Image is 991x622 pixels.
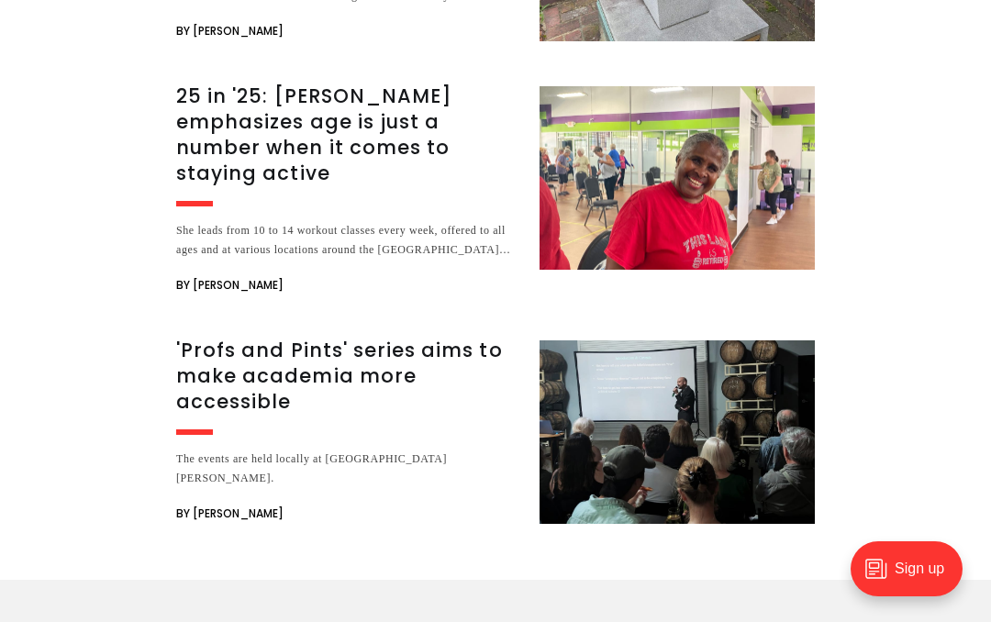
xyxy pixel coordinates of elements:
span: By [PERSON_NAME] [176,20,284,42]
div: The events are held locally at [GEOGRAPHIC_DATA][PERSON_NAME]. [176,450,518,488]
div: She leads from 10 to 14 workout classes every week, offered to all ages and at various locations ... [176,221,518,260]
h3: 'Profs and Pints' series aims to make academia more accessible [176,338,518,415]
img: 25 in '25: Debra Sims Fleisher emphasizes age is just a number when it comes to staying active [540,86,815,270]
img: 'Profs and Pints' series aims to make academia more accessible [540,340,815,524]
span: By [PERSON_NAME] [176,503,284,525]
h3: 25 in '25: [PERSON_NAME] emphasizes age is just a number when it comes to staying active [176,83,518,186]
span: By [PERSON_NAME] [176,274,284,296]
a: 'Profs and Pints' series aims to make academia more accessible The events are held locally at [GE... [176,340,815,525]
a: 25 in '25: [PERSON_NAME] emphasizes age is just a number when it comes to staying active She lead... [176,86,815,296]
iframe: portal-trigger [835,532,991,622]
